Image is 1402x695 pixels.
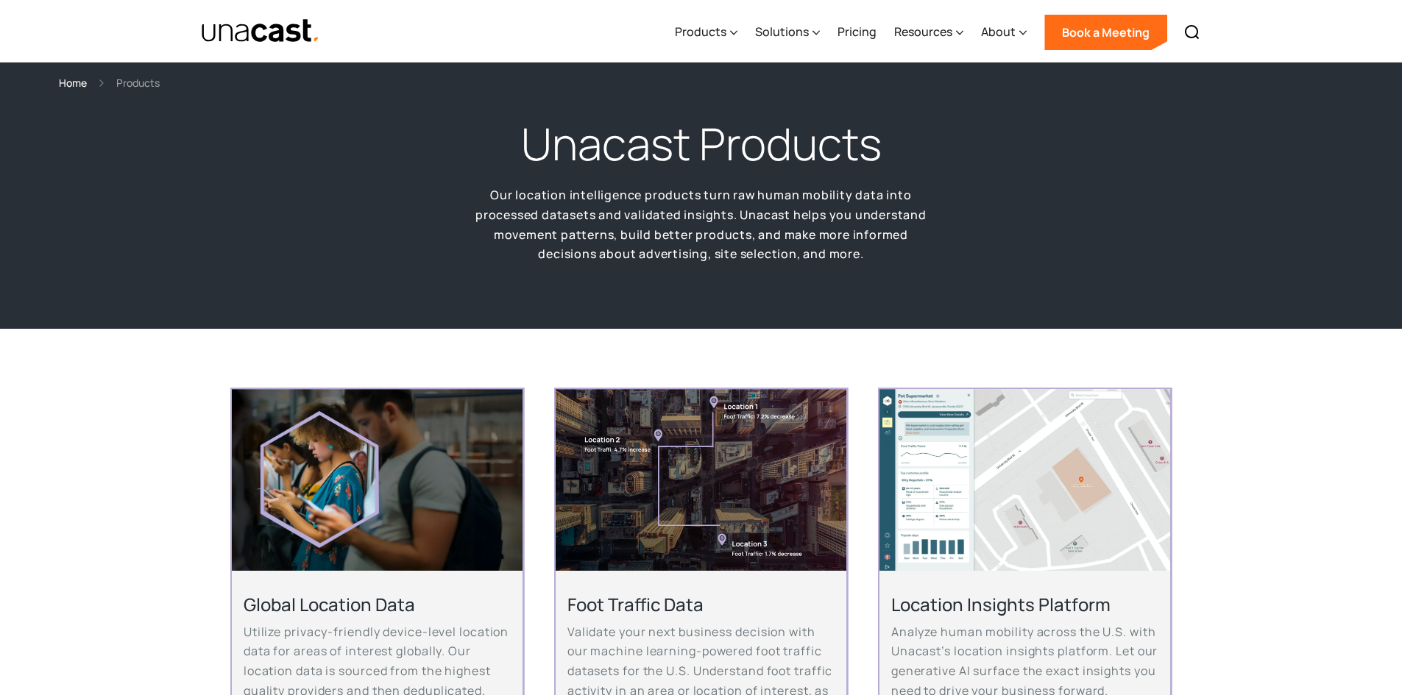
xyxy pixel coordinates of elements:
a: home [201,18,321,44]
img: Search icon [1183,24,1201,41]
div: About [981,2,1027,63]
p: Our location intelligence products turn raw human mobility data into processed datasets and valid... [473,185,930,264]
h1: Unacast Products [521,115,882,174]
div: Products [116,74,160,91]
div: Resources [894,23,952,40]
img: Unacast text logo [201,18,321,44]
div: About [981,23,1016,40]
img: An aerial view of a city block with foot traffic data and location data information [556,389,846,571]
div: Products [675,23,726,40]
a: Home [59,74,87,91]
div: Resources [894,2,963,63]
a: Pricing [838,2,877,63]
h2: Global Location Data [244,593,511,616]
h2: Location Insights Platform [891,593,1158,616]
h2: Foot Traffic Data [567,593,835,616]
div: Solutions [755,23,809,40]
div: Solutions [755,2,820,63]
div: Products [675,2,737,63]
a: Book a Meeting [1044,15,1167,50]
